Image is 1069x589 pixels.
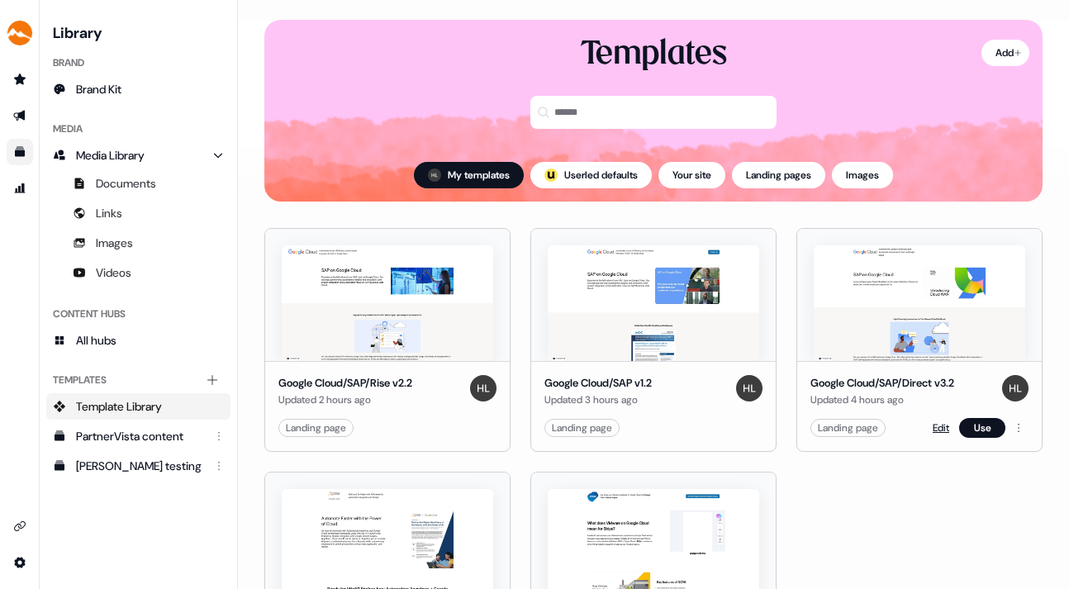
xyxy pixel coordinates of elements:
[76,458,204,474] div: [PERSON_NAME] testing
[530,228,777,452] button: Google Cloud/SAP v1.2Google Cloud/SAP v1.2Updated 3 hours agoHondoLanding page
[278,375,412,392] div: Google Cloud/SAP/Rise v2.2
[282,245,493,361] img: Google Cloud/SAP/Rise v2.2
[810,375,954,392] div: Google Cloud/SAP/Direct v3.2
[832,162,893,188] button: Images
[544,169,558,182] img: userled logo
[814,245,1025,361] img: Google Cloud/SAP/Direct v3.2
[7,549,33,576] a: Go to integrations
[7,175,33,202] a: Go to attribution
[981,40,1029,66] button: Add
[46,259,230,286] a: Videos
[46,116,230,142] div: Media
[1002,375,1029,401] img: Hondo
[46,230,230,256] a: Images
[470,375,496,401] img: Hondo
[810,392,954,408] div: Updated 4 hours ago
[7,513,33,539] a: Go to integrations
[732,162,825,188] button: Landing pages
[76,147,145,164] span: Media Library
[46,50,230,76] div: Brand
[76,428,204,444] div: PartnerVista content
[544,375,652,392] div: Google Cloud/SAP v1.2
[96,205,122,221] span: Links
[76,332,116,349] span: All hubs
[264,228,511,452] button: Google Cloud/SAP/Rise v2.2Google Cloud/SAP/Rise v2.2Updated 2 hours agoHondoLanding page
[76,81,121,97] span: Brand Kit
[428,169,441,182] img: Hondo
[96,264,131,281] span: Videos
[7,139,33,165] a: Go to templates
[96,235,133,251] span: Images
[46,142,230,169] a: Media Library
[544,169,558,182] div: ;
[46,200,230,226] a: Links
[818,420,878,436] div: Landing page
[286,420,346,436] div: Landing page
[46,20,230,43] h3: Library
[933,420,949,436] a: Edit
[96,175,156,192] span: Documents
[76,398,162,415] span: Template Library
[414,162,524,188] button: My templates
[46,76,230,102] a: Brand Kit
[46,367,230,393] div: Templates
[46,453,230,479] a: [PERSON_NAME] testing
[7,102,33,129] a: Go to outbound experience
[959,418,1005,438] button: Use
[46,423,230,449] a: PartnerVista content
[548,245,759,361] img: Google Cloud/SAP v1.2
[530,162,652,188] button: userled logo;Userled defaults
[658,162,725,188] button: Your site
[736,375,763,401] img: Hondo
[581,33,727,76] div: Templates
[278,392,412,408] div: Updated 2 hours ago
[544,392,652,408] div: Updated 3 hours ago
[552,420,612,436] div: Landing page
[7,66,33,93] a: Go to prospects
[46,170,230,197] a: Documents
[796,228,1043,452] button: Google Cloud/SAP/Direct v3.2Google Cloud/SAP/Direct v3.2Updated 4 hours agoHondoLanding pageEditUse
[46,393,230,420] a: Template Library
[46,327,230,354] a: All hubs
[46,301,230,327] div: Content Hubs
